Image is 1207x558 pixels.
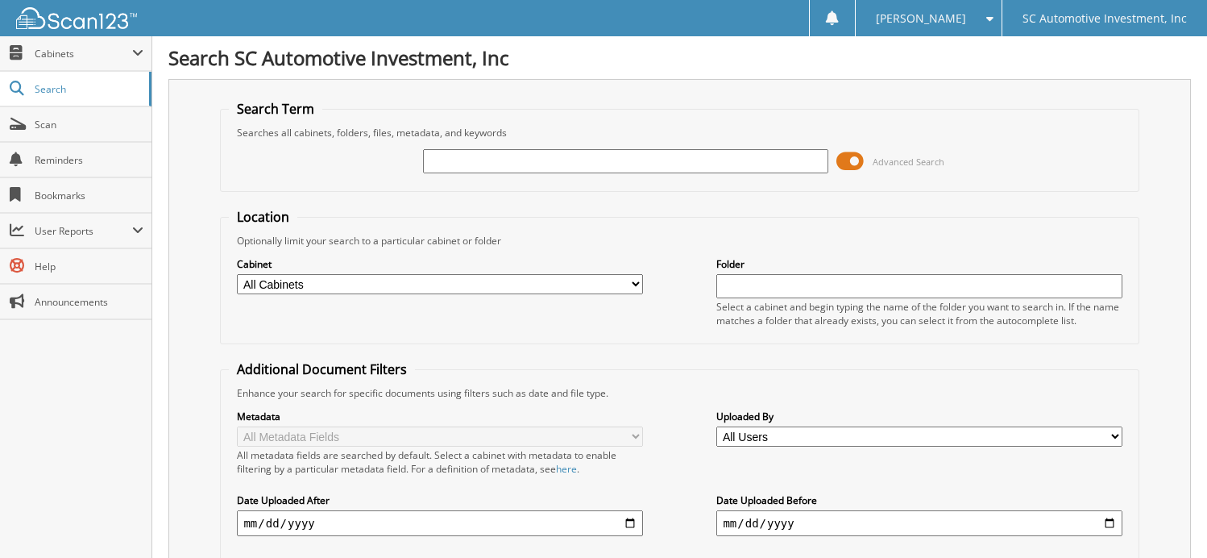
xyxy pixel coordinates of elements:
[237,448,642,476] div: All metadata fields are searched by default. Select a cabinet with metadata to enable filtering b...
[876,14,966,23] span: [PERSON_NAME]
[229,360,415,378] legend: Additional Document Filters
[168,44,1191,71] h1: Search SC Automotive Investment, Inc
[35,295,143,309] span: Announcements
[16,7,137,29] img: scan123-logo-white.svg
[35,260,143,273] span: Help
[237,493,642,507] label: Date Uploaded After
[716,300,1122,327] div: Select a cabinet and begin typing the name of the folder you want to search in. If the name match...
[35,224,132,238] span: User Reports
[237,510,642,536] input: start
[35,47,132,60] span: Cabinets
[237,410,642,423] label: Metadata
[716,510,1122,536] input: end
[35,118,143,131] span: Scan
[873,156,944,168] span: Advanced Search
[229,208,297,226] legend: Location
[716,410,1122,423] label: Uploaded By
[237,257,642,271] label: Cabinet
[716,493,1122,507] label: Date Uploaded Before
[35,153,143,167] span: Reminders
[1126,481,1207,558] iframe: Chat Widget
[1022,14,1187,23] span: SC Automotive Investment, Inc
[229,100,322,118] legend: Search Term
[229,234,1130,248] div: Optionally limit your search to a particular cabinet or folder
[716,257,1122,271] label: Folder
[35,82,141,96] span: Search
[229,126,1130,139] div: Searches all cabinets, folders, files, metadata, and keywords
[35,189,143,202] span: Bookmarks
[556,462,577,476] a: here
[229,386,1130,400] div: Enhance your search for specific documents using filters such as date and file type.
